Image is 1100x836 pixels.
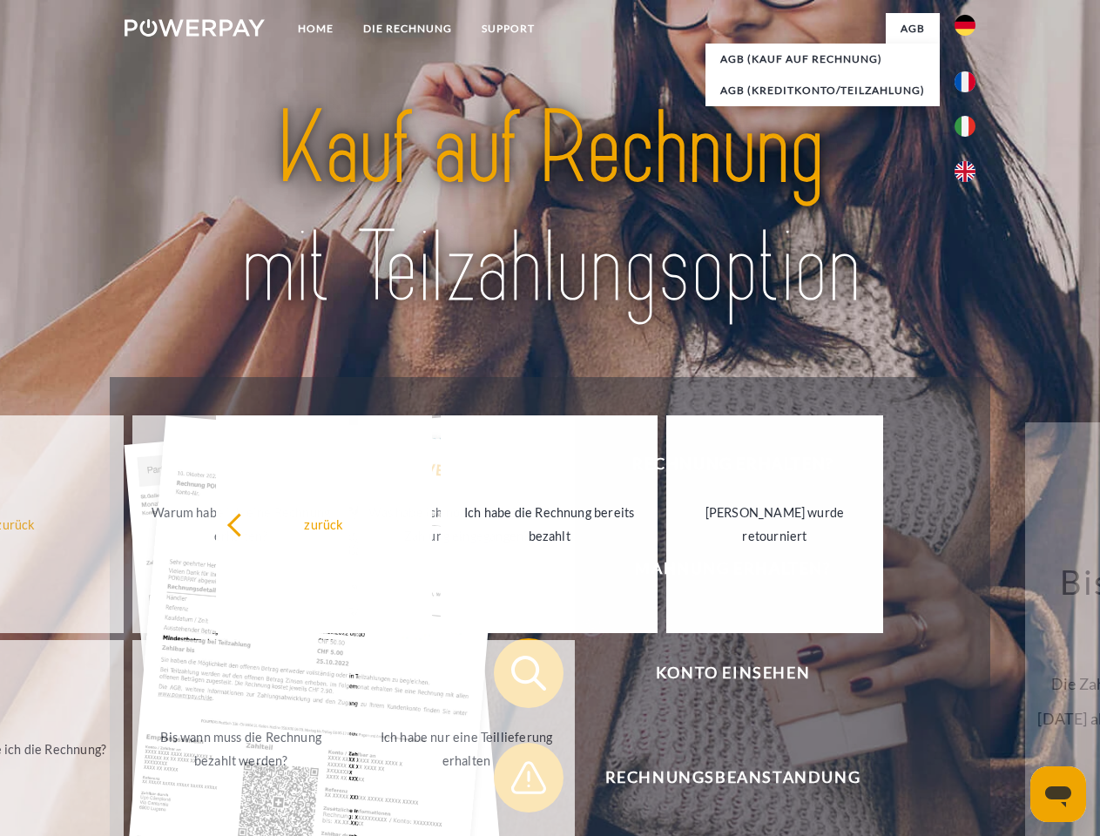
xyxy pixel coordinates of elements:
img: it [955,116,975,137]
a: DIE RECHNUNG [348,13,467,44]
button: Rechnungsbeanstandung [494,743,947,812]
a: AGB (Kreditkonto/Teilzahlung) [705,75,940,106]
a: SUPPORT [467,13,550,44]
button: Konto einsehen [494,638,947,708]
div: zurück [226,512,422,536]
div: Warum habe ich eine Rechnung erhalten? [143,501,339,548]
a: AGB (Kauf auf Rechnung) [705,44,940,75]
div: Ich habe nur eine Teillieferung erhalten [368,725,564,772]
img: fr [955,71,975,92]
img: en [955,161,975,182]
img: de [955,15,975,36]
img: logo-powerpay-white.svg [125,19,265,37]
a: agb [886,13,940,44]
span: Rechnungsbeanstandung [519,743,946,812]
div: [PERSON_NAME] wurde retourniert [677,501,873,548]
iframe: Schaltfläche zum Öffnen des Messaging-Fensters [1030,766,1086,822]
div: Ich habe die Rechnung bereits bezahlt [451,501,647,548]
a: Home [283,13,348,44]
span: Konto einsehen [519,638,946,708]
div: Bis wann muss die Rechnung bezahlt werden? [143,725,339,772]
img: title-powerpay_de.svg [166,84,934,334]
